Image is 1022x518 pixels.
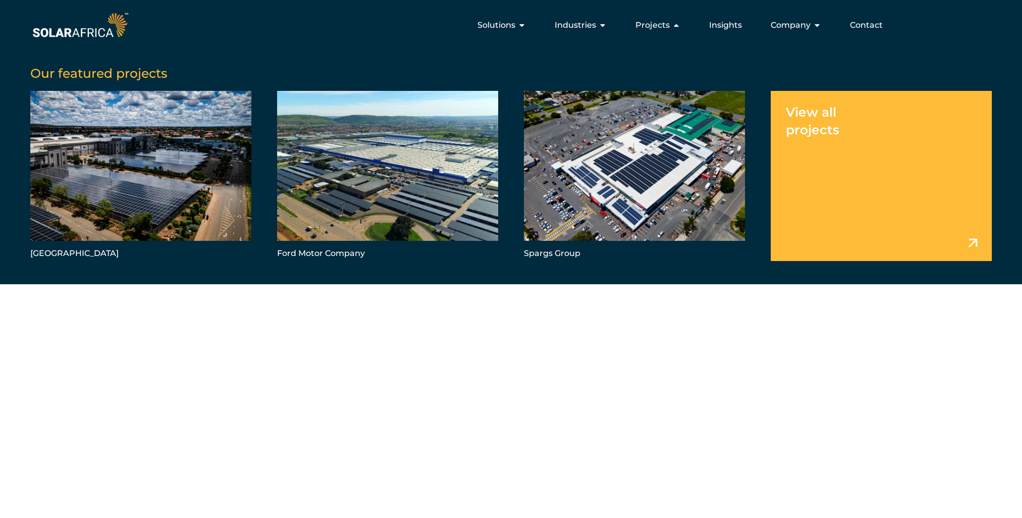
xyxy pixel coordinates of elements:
[771,91,992,261] a: View all projects
[655,310,766,319] span: I want to control my power
[709,19,742,31] a: Insights
[30,456,1021,463] h5: SolarAfrica is proudly affiliated with
[635,19,670,31] span: Projects
[244,310,348,319] span: I want cheaper electricity
[30,91,251,261] a: [GEOGRAPHIC_DATA]
[771,19,811,31] span: Company
[477,19,515,31] span: Solutions
[408,298,605,331] a: I want to go green
[555,19,596,31] span: Industries
[465,310,541,319] span: I want to go green
[30,66,992,81] h5: Our featured projects
[850,19,883,31] a: Contact
[130,15,891,35] div: Menu Toggle
[130,15,891,35] nav: Menu
[201,298,398,331] a: I want cheaper electricity
[615,298,812,331] a: I want to control my power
